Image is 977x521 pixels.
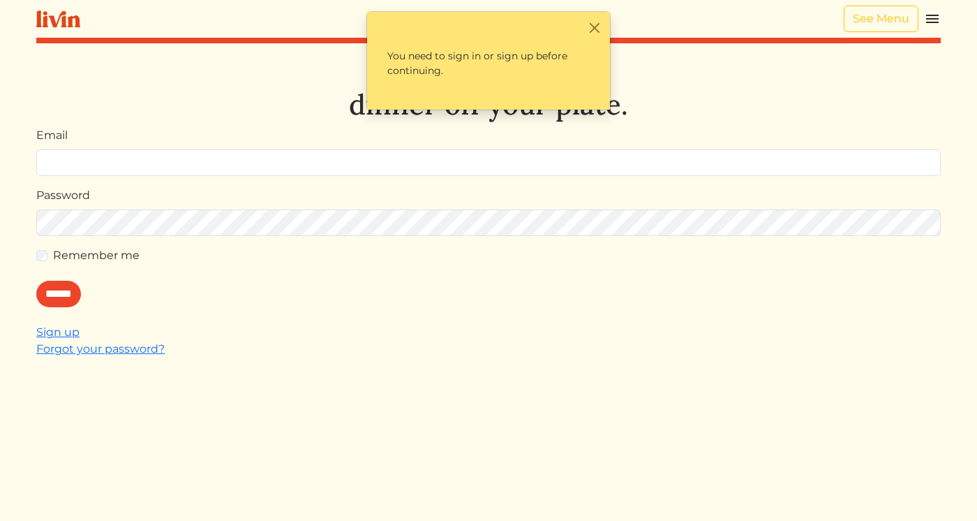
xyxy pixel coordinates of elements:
[36,325,80,339] a: Sign up
[844,6,918,32] a: See Menu
[587,20,602,35] button: Close
[36,127,68,144] label: Email
[53,247,140,264] label: Remember me
[36,10,80,28] img: livin-logo-a0d97d1a881af30f6274990eb6222085a2533c92bbd1e4f22c21b4f0d0e3210c.svg
[36,342,165,355] a: Forgot your password?
[924,10,941,27] img: menu_hamburger-cb6d353cf0ecd9f46ceae1c99ecbeb4a00e71ca567a856bd81f57e9d8c17bb26.svg
[36,187,90,204] label: Password
[375,37,602,90] p: You need to sign in or sign up before continuing.
[36,54,941,122] h1: Let's take dinner off your plate.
